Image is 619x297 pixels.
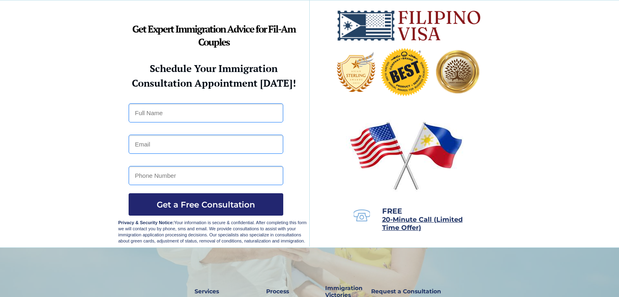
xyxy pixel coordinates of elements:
[371,288,441,295] strong: Request a Consultation
[129,193,283,216] button: Get a Free Consultation
[118,220,174,225] strong: Privacy & Security Notice:
[129,103,283,122] input: Full Name
[132,22,295,48] strong: Get Expert Immigration Advice for Fil-Am Couples
[195,288,219,295] strong: Services
[382,216,463,231] a: 20-Minute Call (Limited Time Offer)
[382,207,402,216] span: FREE
[129,135,283,154] input: Email
[382,216,463,231] span: 20-Minute Call (Limited Time Offer)
[118,220,307,243] span: Your information is secure & confidential. After completing this form we will contact you by phon...
[150,62,278,75] strong: Schedule Your Immigration
[129,200,283,210] span: Get a Free Consultation
[266,288,289,295] strong: Process
[129,166,283,185] input: Phone Number
[132,76,296,90] strong: Consultation Appointment [DATE]!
